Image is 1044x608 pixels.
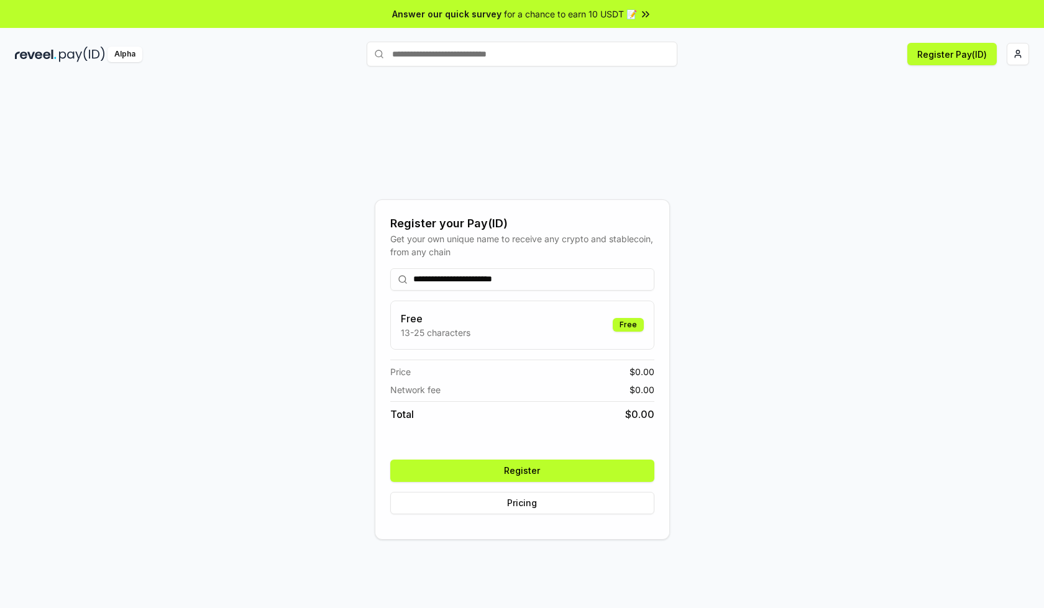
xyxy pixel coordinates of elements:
span: $ 0.00 [630,383,654,396]
h3: Free [401,311,470,326]
span: $ 0.00 [625,407,654,422]
button: Register [390,460,654,482]
img: pay_id [59,47,105,62]
span: Network fee [390,383,441,396]
span: Total [390,407,414,422]
button: Pricing [390,492,654,514]
div: Get your own unique name to receive any crypto and stablecoin, from any chain [390,232,654,258]
span: Price [390,365,411,378]
span: Answer our quick survey [392,7,501,20]
img: reveel_dark [15,47,57,62]
span: for a chance to earn 10 USDT 📝 [504,7,637,20]
p: 13-25 characters [401,326,470,339]
span: $ 0.00 [630,365,654,378]
div: Register your Pay(ID) [390,215,654,232]
div: Alpha [108,47,142,62]
button: Register Pay(ID) [907,43,997,65]
div: Free [613,318,644,332]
